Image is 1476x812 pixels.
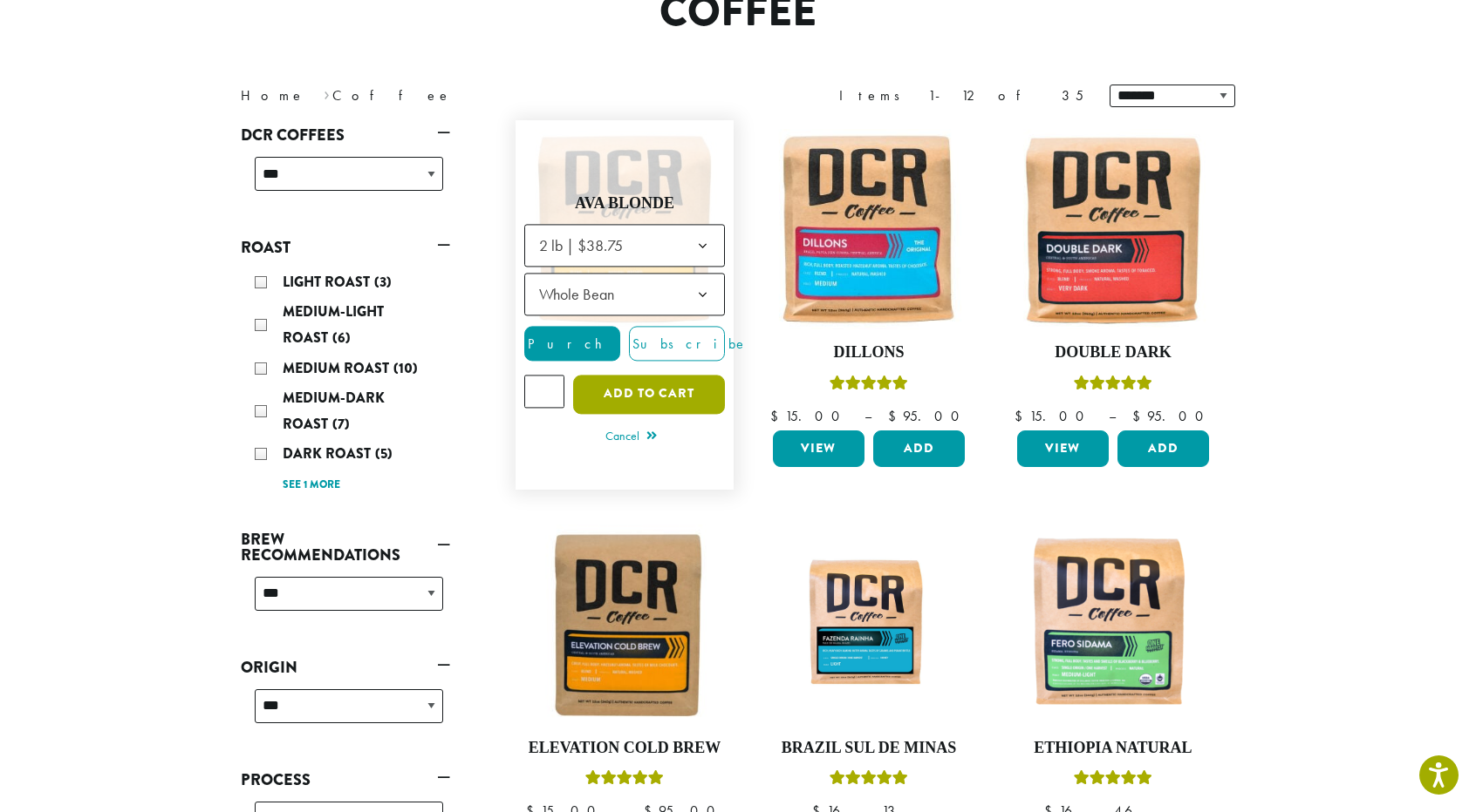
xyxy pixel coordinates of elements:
[332,414,350,434] span: (7)
[1074,373,1152,399] div: Rated 4.50 out of 5
[1013,129,1213,423] a: Double DarkRated 4.50 out of 5
[45,45,192,59] div: Domain: [DOMAIN_NAME]
[1013,524,1213,725] img: DCR-Fero-Sidama-Coffee-Bag-2019-300x300.png
[770,407,785,425] span: $
[174,101,188,115] img: tab_keywords_by_traffic_grey.svg
[830,768,908,794] div: Rated 5.00 out of 5
[1017,430,1109,467] a: View
[769,343,969,362] h4: Dillons
[525,335,673,353] span: Purchase
[773,430,864,467] a: View
[283,443,375,464] span: Dark Roast
[283,388,385,434] span: Medium-Dark Roast
[1132,407,1212,425] bdi: 95.00
[524,194,725,213] h4: Ava Blonde
[1013,739,1213,758] h4: Ethiopia Natural
[193,103,294,114] div: Keywords by Traffic
[241,86,305,105] a: Home
[630,335,748,353] span: Subscribe
[1013,129,1213,329] img: Double-Dark-12oz-300x300.jpg
[769,550,969,700] img: Fazenda-Rainha_12oz_Mockup.jpg
[524,129,725,481] a: Rated 5.00 out of 5
[375,443,393,464] span: (5)
[1117,430,1209,467] button: Add
[769,129,969,329] img: Dillons-12oz-300x300.jpg
[1015,407,1029,425] span: $
[830,373,908,399] div: Rated 5.00 out of 5
[241,233,450,262] a: Roast
[324,79,330,106] span: ›
[770,407,848,425] bdi: 15.00
[1015,407,1092,425] bdi: 15.00
[524,224,725,267] span: 2 lb | $38.75
[283,272,374,292] span: Light Roast
[524,375,564,408] input: Product quantity
[605,425,657,450] a: Cancel
[888,407,903,425] span: $
[769,129,969,423] a: DillonsRated 5.00 out of 5
[539,284,614,304] span: Whole Bean
[524,524,725,725] img: Elevation-Cold-Brew-300x300.jpg
[1132,407,1147,425] span: $
[393,358,418,378] span: (10)
[241,262,450,504] div: Roast
[573,375,725,414] button: Add to cart
[47,101,61,115] img: tab_domain_overview_orange.svg
[241,653,450,682] a: Origin
[241,570,450,632] div: Brew Recommendations
[524,739,725,758] h4: Elevation Cold Brew
[283,301,384,348] span: Medium-Light Roast
[374,272,392,292] span: (3)
[769,739,969,758] h4: Brazil Sul De Minas
[283,358,393,378] span: Medium Roast
[873,430,965,467] button: Add
[49,28,85,42] div: v 4.0.25
[241,682,450,744] div: Origin
[1074,768,1152,794] div: Rated 5.00 out of 5
[332,328,351,348] span: (6)
[241,524,450,570] a: Brew Recommendations
[888,407,967,425] bdi: 95.00
[241,765,450,795] a: Process
[66,103,156,114] div: Domain Overview
[241,85,712,106] nav: Breadcrumb
[241,150,450,212] div: DCR Coffees
[539,235,623,255] span: 2 lb | $38.75
[839,85,1083,106] div: Items 1-12 of 35
[1109,407,1116,425] span: –
[524,273,725,315] span: Whole Bean
[283,477,340,494] a: See 1 more
[585,768,664,794] div: Rated 5.00 out of 5
[1013,343,1213,362] h4: Double Dark
[864,407,871,425] span: –
[532,277,632,311] span: Whole Bean
[28,45,42,59] img: website_grey.svg
[241,120,450,150] a: DCR Coffees
[28,28,42,42] img: logo_orange.svg
[532,228,640,262] span: 2 lb | $38.75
